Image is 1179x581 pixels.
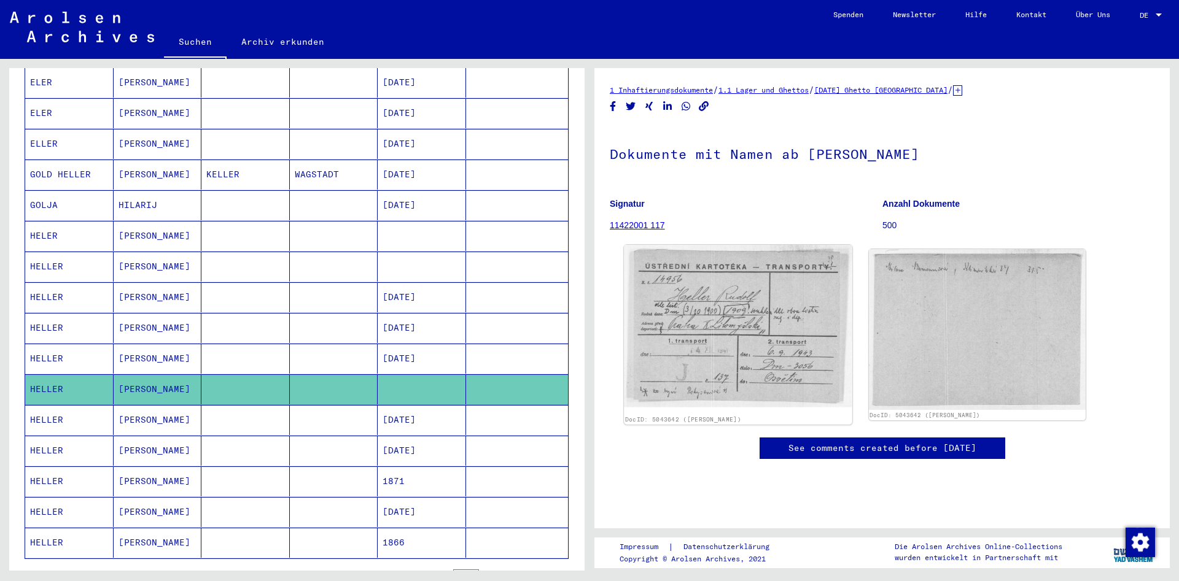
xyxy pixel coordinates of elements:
[680,99,693,114] button: Share on WhatsApp
[625,99,637,114] button: Share on Twitter
[114,344,202,374] mat-cell: [PERSON_NAME]
[661,99,674,114] button: Share on LinkedIn
[114,129,202,159] mat-cell: [PERSON_NAME]
[25,436,114,466] mat-cell: HELLER
[114,528,202,558] mat-cell: [PERSON_NAME]
[25,190,114,220] mat-cell: GOLJA
[869,249,1086,410] img: 002.jpg
[378,436,466,466] mat-cell: [DATE]
[114,221,202,251] mat-cell: [PERSON_NAME]
[25,98,114,128] mat-cell: ELER
[674,541,784,553] a: Datenschutzerklärung
[25,374,114,404] mat-cell: HELLER
[610,199,645,209] b: Signatur
[610,126,1154,180] h1: Dokumente mit Namen ab [PERSON_NAME]
[620,541,784,553] div: |
[610,85,713,94] a: 1 Inhaftierungsdokumente
[809,84,814,95] span: /
[698,99,710,114] button: Copy link
[114,190,202,220] mat-cell: HILARIJ
[625,415,741,423] a: DocID: 5043642 ([PERSON_NAME])
[227,27,339,56] a: Archiv erkunden
[624,245,852,407] img: 001.jpg
[788,442,976,455] a: See comments created before [DATE]
[114,98,202,128] mat-cell: [PERSON_NAME]
[378,344,466,374] mat-cell: [DATE]
[114,374,202,404] mat-cell: [PERSON_NAME]
[378,98,466,128] mat-cell: [DATE]
[25,405,114,435] mat-cell: HELLER
[25,344,114,374] mat-cell: HELLER
[814,85,947,94] a: [DATE] Ghetto [GEOGRAPHIC_DATA]
[378,160,466,190] mat-cell: [DATE]
[718,85,809,94] a: 1.1 Lager und Ghettos
[25,497,114,527] mat-cell: HELLER
[378,282,466,312] mat-cell: [DATE]
[607,99,620,114] button: Share on Facebook
[870,412,980,418] a: DocID: 5043642 ([PERSON_NAME])
[25,129,114,159] mat-cell: ELLER
[114,466,202,496] mat-cell: [PERSON_NAME]
[10,12,154,42] img: Arolsen_neg.svg
[25,313,114,343] mat-cell: HELLER
[378,497,466,527] mat-cell: [DATE]
[378,129,466,159] mat-cell: [DATE]
[378,466,466,496] mat-cell: 1871
[713,84,718,95] span: /
[895,541,1062,552] p: Die Arolsen Archives Online-Collections
[1126,528,1155,557] img: Zustimmung ändern
[882,219,1154,232] p: 500
[164,27,227,59] a: Suchen
[114,405,202,435] mat-cell: [PERSON_NAME]
[947,84,953,95] span: /
[114,497,202,527] mat-cell: [PERSON_NAME]
[378,190,466,220] mat-cell: [DATE]
[114,160,202,190] mat-cell: [PERSON_NAME]
[882,199,960,209] b: Anzahl Dokumente
[378,405,466,435] mat-cell: [DATE]
[25,466,114,496] mat-cell: HELLER
[114,252,202,282] mat-cell: [PERSON_NAME]
[114,282,202,312] mat-cell: [PERSON_NAME]
[620,553,784,564] p: Copyright © Arolsen Archives, 2021
[378,528,466,558] mat-cell: 1866
[1140,11,1153,20] span: DE
[114,313,202,343] mat-cell: [PERSON_NAME]
[610,220,665,230] a: 11422001 117
[25,160,114,190] mat-cell: GOLD HELLER
[378,67,466,98] mat-cell: [DATE]
[25,252,114,282] mat-cell: HELLER
[25,221,114,251] mat-cell: HELER
[25,282,114,312] mat-cell: HELLER
[895,552,1062,563] p: wurden entwickelt in Partnerschaft mit
[643,99,656,114] button: Share on Xing
[201,160,290,190] mat-cell: KELLER
[378,313,466,343] mat-cell: [DATE]
[25,67,114,98] mat-cell: ELER
[1111,537,1157,568] img: yv_logo.png
[114,67,202,98] mat-cell: [PERSON_NAME]
[620,541,668,553] a: Impressum
[25,528,114,558] mat-cell: HELLER
[114,436,202,466] mat-cell: [PERSON_NAME]
[290,160,378,190] mat-cell: WAGSTADT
